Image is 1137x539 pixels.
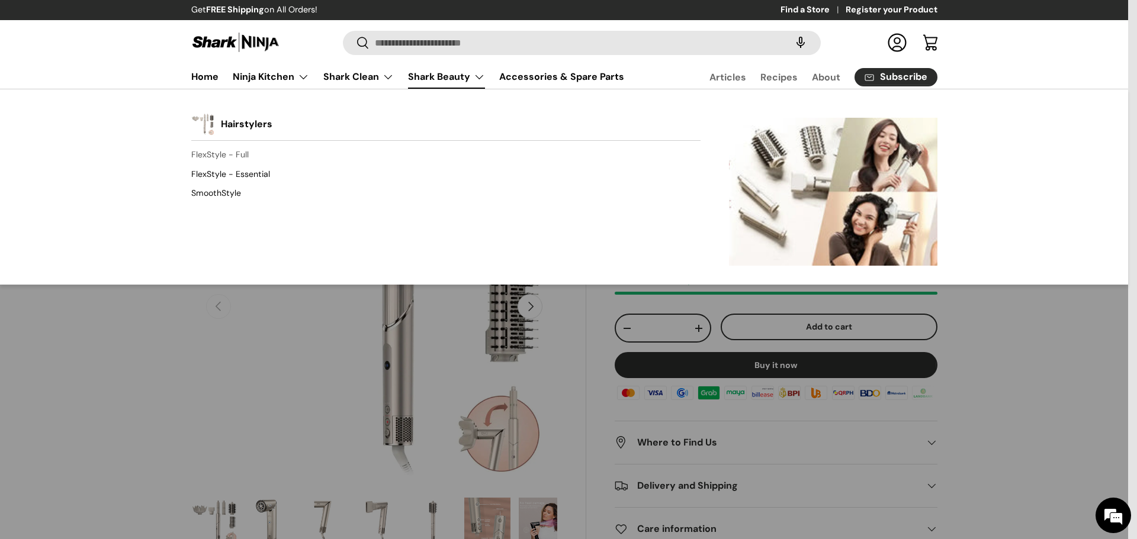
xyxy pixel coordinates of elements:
a: Home [191,65,219,88]
speech-search-button: Search by voice [782,30,820,56]
a: Accessories & Spare Parts [499,65,624,88]
nav: Secondary [681,65,937,89]
a: About [812,66,840,89]
a: Subscribe [855,68,937,86]
span: Subscribe [880,72,927,82]
a: Find a Store [781,4,846,17]
a: Register your Product [846,4,937,17]
summary: Ninja Kitchen [226,65,316,89]
a: Articles [709,66,746,89]
a: Recipes [760,66,798,89]
p: Get on All Orders! [191,4,317,17]
summary: Shark Clean [316,65,401,89]
summary: Shark Beauty [401,65,492,89]
strong: FREE Shipping [206,4,264,15]
img: Shark Ninja Philippines [191,31,280,54]
nav: Primary [191,65,624,89]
